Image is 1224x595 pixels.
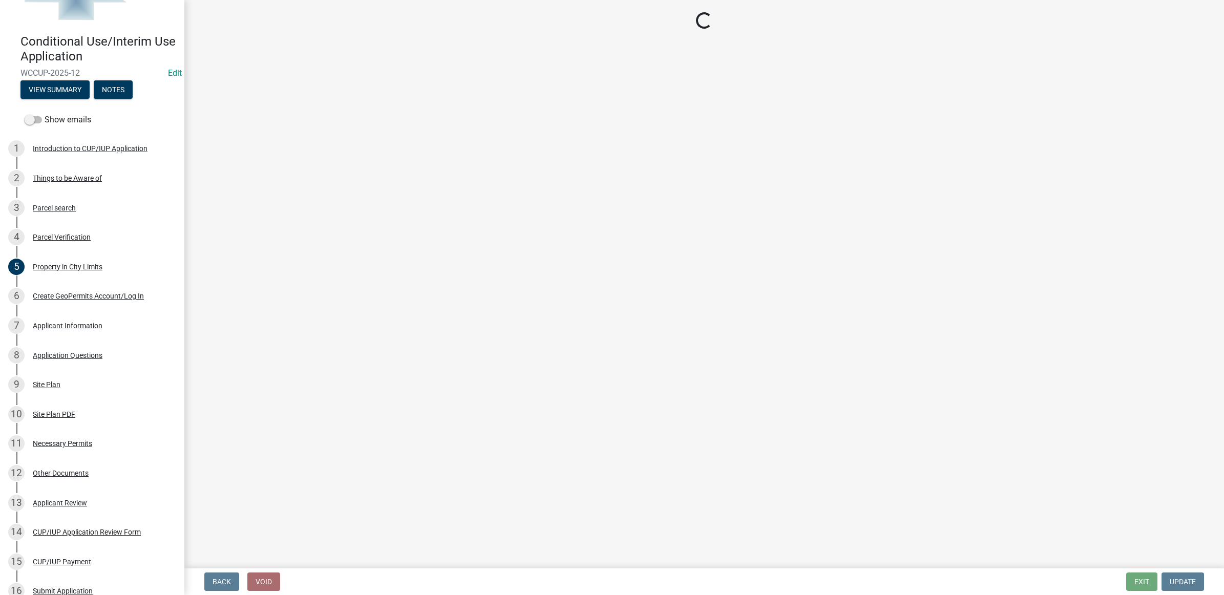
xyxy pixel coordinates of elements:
[8,288,25,304] div: 6
[8,229,25,245] div: 4
[33,411,75,418] div: Site Plan PDF
[33,233,91,241] div: Parcel Verification
[33,528,141,536] div: CUP/IUP Application Review Form
[204,572,239,591] button: Back
[33,587,93,594] div: Submit Application
[33,352,102,359] div: Application Questions
[33,145,147,152] div: Introduction to CUP/IUP Application
[33,470,89,477] div: Other Documents
[8,465,25,481] div: 12
[33,175,102,182] div: Things to be Aware of
[33,263,102,270] div: Property in City Limits
[8,200,25,216] div: 3
[33,204,76,211] div: Parcel search
[8,524,25,540] div: 14
[33,558,91,565] div: CUP/IUP Payment
[8,317,25,334] div: 7
[94,80,133,99] button: Notes
[33,440,92,447] div: Necessary Permits
[8,140,25,157] div: 1
[33,499,87,506] div: Applicant Review
[20,80,90,99] button: View Summary
[1126,572,1157,591] button: Exit
[8,170,25,186] div: 2
[8,435,25,452] div: 11
[1170,578,1196,586] span: Update
[8,376,25,393] div: 9
[33,381,60,388] div: Site Plan
[94,86,133,94] wm-modal-confirm: Notes
[20,68,164,78] span: WCCUP-2025-12
[8,406,25,422] div: 10
[33,322,102,329] div: Applicant Information
[20,34,176,64] h4: Conditional Use/Interim Use Application
[1162,572,1204,591] button: Update
[247,572,280,591] button: Void
[213,578,231,586] span: Back
[8,554,25,570] div: 15
[20,86,90,94] wm-modal-confirm: Summary
[33,292,144,300] div: Create GeoPermits Account/Log In
[8,347,25,364] div: 8
[8,495,25,511] div: 13
[8,259,25,275] div: 5
[168,68,182,78] wm-modal-confirm: Edit Application Number
[25,114,91,126] label: Show emails
[168,68,182,78] a: Edit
